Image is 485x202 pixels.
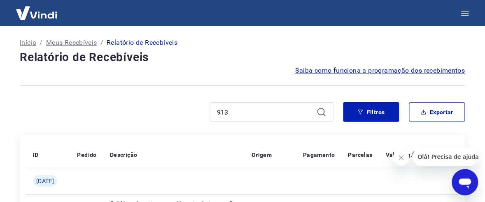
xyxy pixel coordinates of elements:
a: Meus Recebíveis [46,38,97,48]
span: Olá! Precisa de ajuda? [5,6,69,12]
input: Busque pelo número do pedido [217,106,313,118]
p: Pagamento [303,151,335,159]
p: Valor Líq. [386,151,413,159]
h4: Relatório de Recebíveis [20,49,465,66]
p: Origem [252,151,272,159]
iframe: Fechar mensagem [393,149,410,166]
p: ID [33,151,39,159]
p: Relatório de Recebíveis [107,38,177,48]
span: [DATE] [36,177,54,185]
iframe: Mensagem da empresa [413,148,478,166]
p: / [40,38,42,48]
p: / [100,38,103,48]
p: Pedido [77,151,97,159]
iframe: Botão para abrir a janela de mensagens [452,169,478,195]
p: Descrição [110,151,138,159]
a: Início [20,38,36,48]
p: Parcelas [348,151,373,159]
button: Filtros [343,102,399,122]
a: Saiba como funciona a programação dos recebimentos [295,66,465,76]
img: Vindi [10,0,63,25]
button: Exportar [409,102,465,122]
